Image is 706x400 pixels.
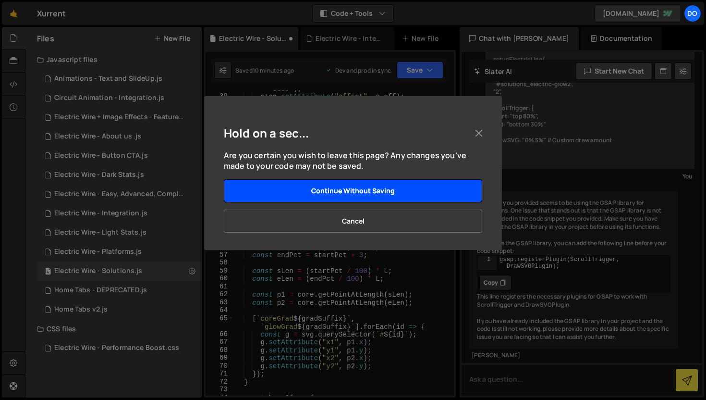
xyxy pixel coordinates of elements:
[224,210,482,233] button: Cancel
[224,179,482,202] button: Continue without saving
[224,150,482,172] p: Are you certain you wish to leave this page? Any changes you've made to your code may not be saved.
[684,5,701,22] a: Do
[224,125,309,140] h5: Hold on a sec...
[472,126,486,140] button: Close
